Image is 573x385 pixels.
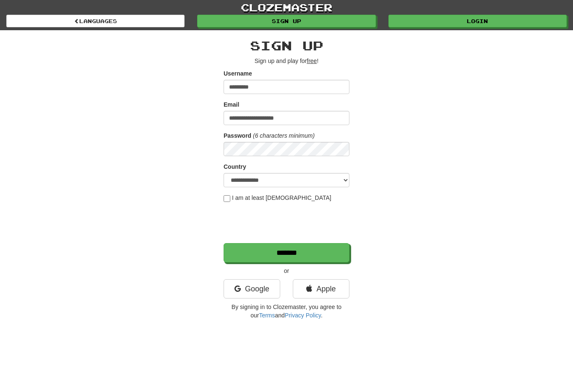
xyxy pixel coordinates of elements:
a: Privacy Policy [285,312,321,319]
a: Languages [6,15,185,27]
h2: Sign up [224,39,349,52]
u: free [307,58,317,64]
label: Country [224,162,246,171]
label: Username [224,69,252,78]
a: Terms [259,312,275,319]
em: (6 characters minimum) [253,132,315,139]
p: Sign up and play for ! [224,57,349,65]
label: Password [224,131,251,140]
a: Google [224,279,280,299]
input: I am at least [DEMOGRAPHIC_DATA] [224,195,230,202]
a: Login [388,15,567,27]
a: Sign up [197,15,375,27]
label: I am at least [DEMOGRAPHIC_DATA] [224,194,331,202]
p: By signing in to Clozemaster, you agree to our and . [224,303,349,320]
p: or [224,267,349,275]
a: Apple [293,279,349,299]
label: Email [224,100,239,109]
iframe: reCAPTCHA [224,206,351,239]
